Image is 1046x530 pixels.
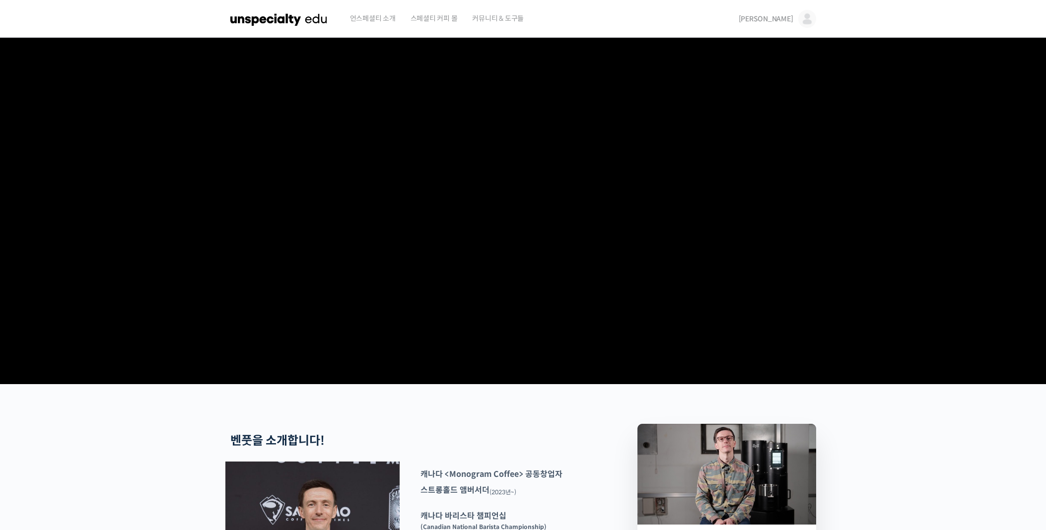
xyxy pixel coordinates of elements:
[420,469,562,479] strong: 캐나다 <Monogram Coffee> 공동창업자
[489,488,516,496] sub: (2023년~)
[230,434,585,448] h2: 벤풋을 소개합니다!
[420,511,506,521] strong: 캐나다 바리스타 챔피언십
[420,485,489,495] strong: 스트롱홀드 앰버서더
[739,14,793,23] span: [PERSON_NAME]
